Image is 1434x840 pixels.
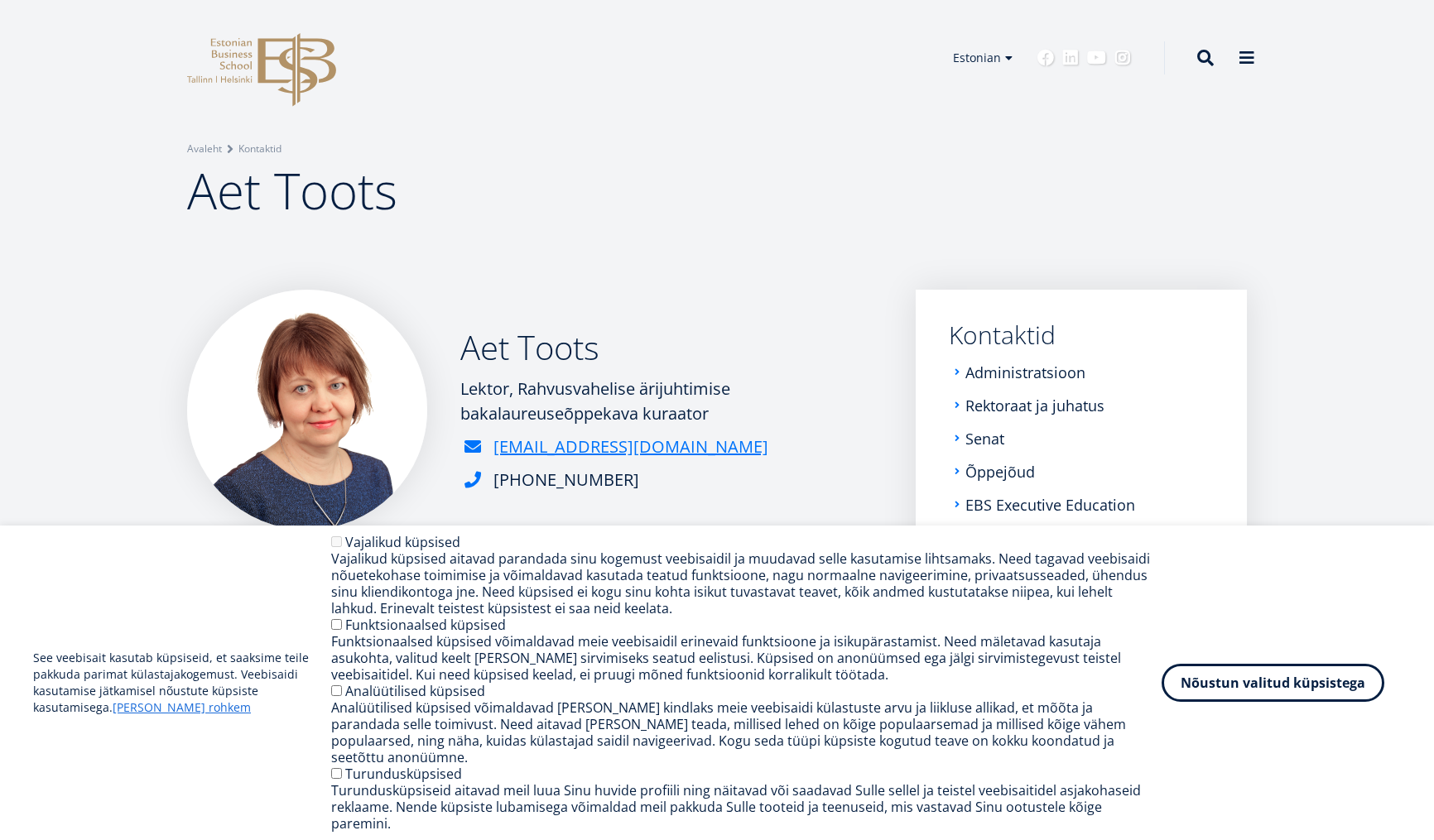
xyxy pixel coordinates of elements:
div: [PHONE_NUMBER] [493,468,639,492]
div: Lektor, Rahvusvahelise ärijuhtimise bakalaureuseõppekava kuraator [460,377,883,426]
div: Funktsionaalsed küpsised võimaldavad meie veebisaidil erinevaid funktsioone ja isikupärastamist. ... [331,633,1162,683]
a: Rektoraat ja juhatus [965,397,1104,414]
label: Turundusküpsised [345,765,462,783]
label: Funktsionaalsed küpsised [345,616,506,634]
a: Avaleht [187,141,222,157]
div: Vajalikud küpsised aitavad parandada sinu kogemust veebisaidil ja muudavad selle kasutamise lihts... [331,550,1162,617]
div: Turundusküpsiseid aitavad meil luua Sinu huvide profiili ning näitavad või saadavad Sulle sellel ... [331,782,1162,832]
a: Kontaktid [238,141,282,157]
button: Nõustun valitud küpsistega [1162,664,1384,702]
h2: Aet Toots [460,327,883,368]
label: Analüütilised küpsised [345,682,485,700]
a: Youtube [1087,50,1106,66]
a: Instagram [1114,50,1131,66]
a: Senat [965,430,1004,447]
a: Administratsioon [965,364,1085,381]
div: Analüütilised küpsised võimaldavad [PERSON_NAME] kindlaks meie veebisaidi külastuste arvu ja liik... [331,699,1162,766]
img: aet toots [187,290,427,530]
p: See veebisait kasutab küpsiseid, et saaksime teile pakkuda parimat külastajakogemust. Veebisaidi ... [33,650,331,716]
a: [EMAIL_ADDRESS][DOMAIN_NAME] [493,434,768,459]
label: Vajalikud küpsised [345,533,460,551]
a: EBS Executive Education [965,497,1135,513]
a: [PERSON_NAME] rohkem [113,699,251,716]
a: Facebook [1037,50,1054,66]
a: Õppejõud [965,463,1035,480]
a: Linkedin [1062,50,1079,66]
span: Aet Toots [187,156,397,224]
a: Kontaktid [949,323,1214,348]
